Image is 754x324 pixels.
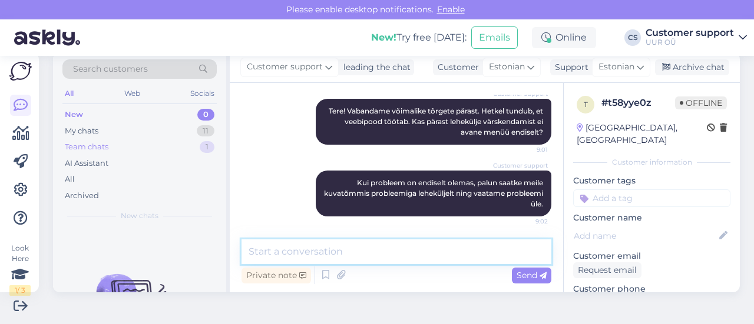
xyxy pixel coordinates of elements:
span: New chats [121,211,158,221]
span: Offline [675,96,727,109]
span: t [584,100,588,109]
span: Customer support [247,61,323,74]
b: New! [371,32,396,43]
div: Online [532,27,596,48]
input: Add name [574,229,717,242]
p: Customer phone [573,283,730,295]
div: Look Here [9,243,31,296]
span: 9:02 [504,217,548,226]
span: Search customers [73,63,148,75]
span: Send [517,270,547,280]
div: Socials [188,86,217,101]
div: AI Assistant [65,158,108,169]
div: 11 [197,125,214,137]
div: 1 / 3 [9,285,31,296]
span: Tere! Vabandame võimalike tõrgete pärast. Hetkel tundub, et veebipood töötab. Kas pärast lehekülj... [329,106,545,136]
span: Customer support [493,161,548,170]
div: New [65,109,83,121]
div: Customer information [573,157,730,168]
input: Add a tag [573,189,730,207]
div: All [65,173,75,185]
div: CS [624,29,641,46]
span: Kui probleem on endiselt olemas, palun saatke meile kuvatõmmis probleemiga leheküljelt ning vaata... [324,178,545,208]
div: Customer support [646,28,734,38]
div: Support [550,61,588,74]
span: 9:01 [504,145,548,154]
div: leading the chat [339,61,411,74]
div: 1 [200,141,214,153]
div: # t58yye0z [601,96,675,110]
p: Customer tags [573,175,730,187]
div: 0 [197,109,214,121]
div: Archived [65,190,99,202]
div: Try free [DATE]: [371,31,467,45]
p: Customer name [573,212,730,224]
div: Team chats [65,141,108,153]
span: Enable [434,4,468,15]
span: Estonian [489,61,525,74]
div: Request email [573,262,641,278]
div: Archive chat [655,59,729,75]
div: [GEOGRAPHIC_DATA], [GEOGRAPHIC_DATA] [577,122,707,146]
div: Web [122,86,143,101]
button: Emails [471,26,518,49]
div: My chats [65,125,98,137]
span: Estonian [598,61,634,74]
div: All [62,86,76,101]
div: UUR OÜ [646,38,734,47]
div: Private note [242,268,311,283]
p: Customer email [573,250,730,262]
a: Customer supportUUR OÜ [646,28,747,47]
img: Askly Logo [9,62,32,81]
div: Customer [433,61,479,74]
